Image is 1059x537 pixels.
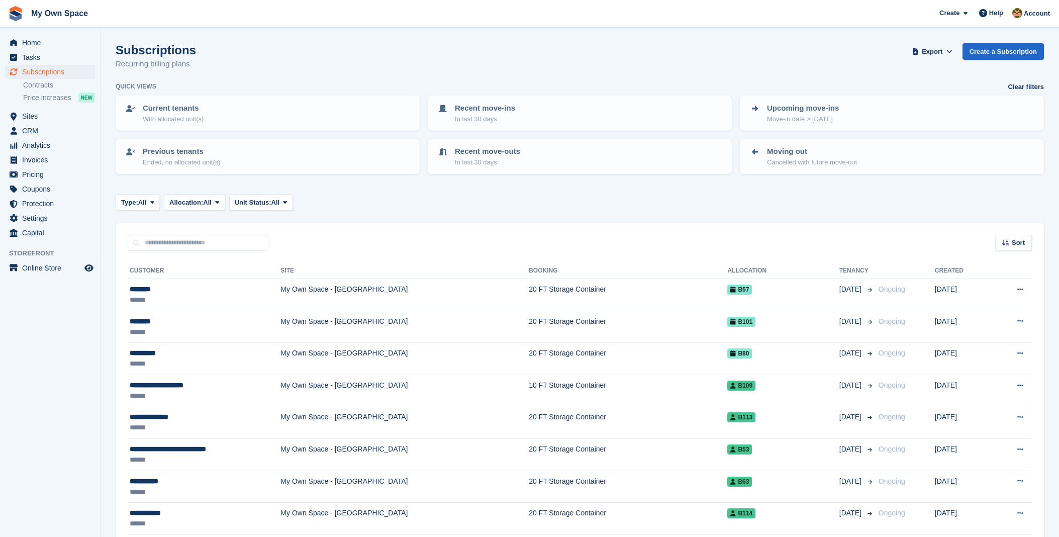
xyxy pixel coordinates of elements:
[5,261,95,275] a: menu
[429,97,731,130] a: Recent move-ins In last 30 days
[727,381,755,391] span: B109
[1012,8,1022,18] img: Keely Collin
[767,114,839,124] p: Move-in date > [DATE]
[935,263,991,279] th: Created
[879,349,905,357] span: Ongoing
[22,182,82,196] span: Coupons
[727,348,752,359] span: B80
[839,412,863,422] span: [DATE]
[117,97,419,130] a: Current tenants With allocated unit(s)
[879,445,905,453] span: Ongoing
[879,413,905,421] span: Ongoing
[529,279,727,311] td: 20 FT Storage Container
[169,198,203,208] span: Allocation:
[23,93,71,103] span: Price increases
[727,477,752,487] span: B63
[203,198,212,208] span: All
[83,262,95,274] a: Preview store
[935,503,991,535] td: [DATE]
[229,194,293,211] button: Unit Status: All
[22,261,82,275] span: Online Store
[138,198,147,208] span: All
[116,43,196,57] h1: Subscriptions
[839,263,875,279] th: Tenancy
[5,50,95,64] a: menu
[164,194,225,211] button: Allocation: All
[529,311,727,343] td: 20 FT Storage Container
[9,248,100,258] span: Storefront
[455,103,515,114] p: Recent move-ins
[741,140,1043,173] a: Moving out Cancelled with future move-out
[5,226,95,240] a: menu
[143,114,204,124] p: With allocated unit(s)
[935,375,991,407] td: [DATE]
[22,124,82,138] span: CRM
[727,444,752,455] span: B53
[280,263,529,279] th: Site
[280,439,529,471] td: My Own Space - [GEOGRAPHIC_DATA]
[5,153,95,167] a: menu
[879,477,905,485] span: Ongoing
[280,375,529,407] td: My Own Space - [GEOGRAPHIC_DATA]
[22,211,82,225] span: Settings
[271,198,280,208] span: All
[879,509,905,517] span: Ongoing
[280,503,529,535] td: My Own Space - [GEOGRAPHIC_DATA]
[727,317,755,327] span: B101
[5,138,95,152] a: menu
[22,153,82,167] span: Invoices
[910,43,954,60] button: Export
[5,36,95,50] a: menu
[727,412,755,422] span: B113
[116,82,156,91] h6: Quick views
[935,471,991,503] td: [DATE]
[5,109,95,123] a: menu
[5,211,95,225] a: menu
[727,508,755,518] span: B114
[22,226,82,240] span: Capital
[727,263,839,279] th: Allocation
[839,508,863,518] span: [DATE]
[839,476,863,487] span: [DATE]
[22,197,82,211] span: Protection
[5,197,95,211] a: menu
[879,285,905,293] span: Ongoing
[5,65,95,79] a: menu
[879,317,905,325] span: Ongoing
[839,380,863,391] span: [DATE]
[455,114,515,124] p: In last 30 days
[280,311,529,343] td: My Own Space - [GEOGRAPHIC_DATA]
[839,444,863,455] span: [DATE]
[143,157,221,167] p: Ended, no allocated unit(s)
[455,157,520,167] p: In last 30 days
[529,375,727,407] td: 10 FT Storage Container
[280,279,529,311] td: My Own Space - [GEOGRAPHIC_DATA]
[116,58,196,70] p: Recurring billing plans
[839,316,863,327] span: [DATE]
[529,263,727,279] th: Booking
[22,50,82,64] span: Tasks
[23,92,95,103] a: Price increases NEW
[22,109,82,123] span: Sites
[529,407,727,439] td: 20 FT Storage Container
[78,93,95,103] div: NEW
[935,439,991,471] td: [DATE]
[22,138,82,152] span: Analytics
[935,311,991,343] td: [DATE]
[962,43,1044,60] a: Create a Subscription
[22,167,82,182] span: Pricing
[767,103,839,114] p: Upcoming move-ins
[22,36,82,50] span: Home
[455,146,520,157] p: Recent move-outs
[280,471,529,503] td: My Own Space - [GEOGRAPHIC_DATA]
[280,407,529,439] td: My Own Space - [GEOGRAPHIC_DATA]
[879,381,905,389] span: Ongoing
[22,65,82,79] span: Subscriptions
[1008,82,1044,92] a: Clear filters
[935,279,991,311] td: [DATE]
[939,8,959,18] span: Create
[767,146,857,157] p: Moving out
[27,5,92,22] a: My Own Space
[1012,238,1025,248] span: Sort
[8,6,23,21] img: stora-icon-8386f47178a22dfd0bd8f6a31ec36ba5ce8667c1dd55bd0f319d3a0aa187defe.svg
